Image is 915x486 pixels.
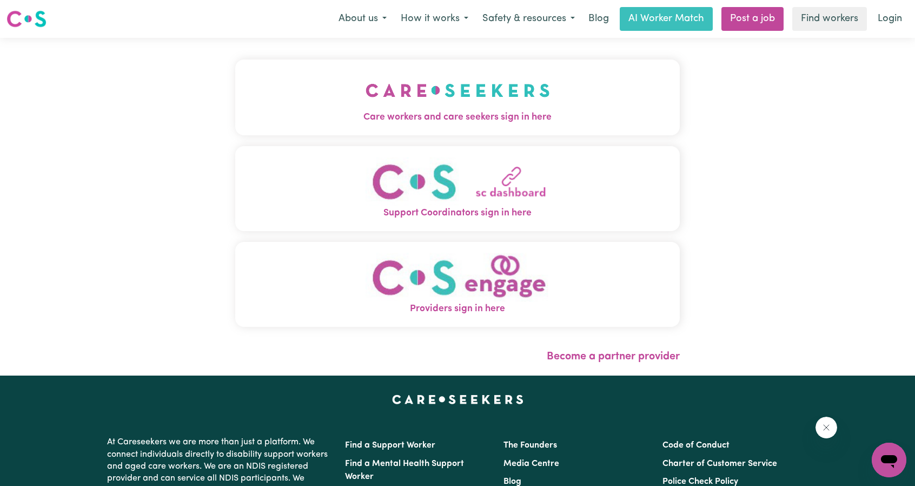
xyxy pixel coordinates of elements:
iframe: Button to launch messaging window [872,443,906,477]
a: Find a Mental Health Support Worker [345,459,464,481]
button: How it works [394,8,475,30]
a: Blog [582,7,615,31]
a: Careseekers home page [392,395,523,404]
a: The Founders [503,441,557,450]
button: About us [331,8,394,30]
span: Providers sign in here [235,302,680,316]
button: Support Coordinators sign in here [235,146,680,231]
button: Care workers and care seekers sign in here [235,60,680,135]
a: Careseekers logo [6,6,47,31]
a: Police Check Policy [662,477,738,486]
a: Login [871,7,909,31]
a: Code of Conduct [662,441,730,450]
button: Providers sign in here [235,242,680,327]
span: Support Coordinators sign in here [235,206,680,220]
a: Media Centre [503,459,559,468]
button: Safety & resources [475,8,582,30]
a: Charter of Customer Service [662,459,777,468]
span: Care workers and care seekers sign in here [235,110,680,124]
span: Need any help? [6,8,65,16]
a: Become a partner provider [547,351,680,362]
a: AI Worker Match [620,7,713,31]
a: Post a job [721,7,784,31]
a: Find workers [792,7,867,31]
img: Careseekers logo [6,9,47,29]
a: Blog [503,477,521,486]
a: Find a Support Worker [345,441,435,450]
iframe: Close message [815,417,837,438]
